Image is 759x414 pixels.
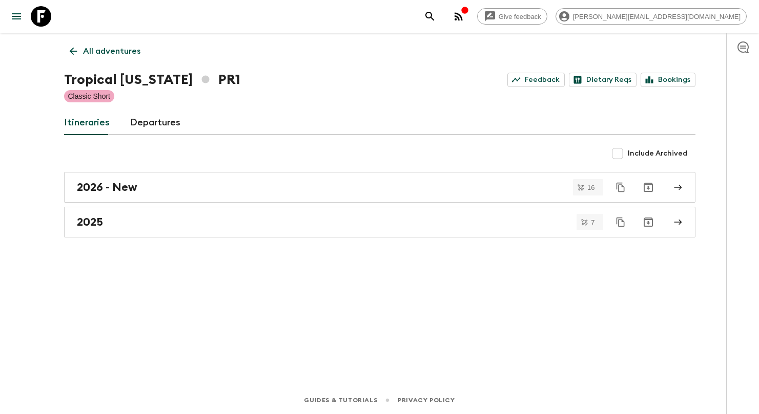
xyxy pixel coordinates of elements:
[641,73,695,87] a: Bookings
[68,91,110,101] p: Classic Short
[493,13,547,20] span: Give feedback
[628,148,687,159] span: Include Archived
[585,219,601,226] span: 7
[638,212,659,232] button: Archive
[556,8,747,25] div: [PERSON_NAME][EMAIL_ADDRESS][DOMAIN_NAME]
[64,70,240,90] h1: Tropical [US_STATE] PR1
[64,172,695,203] a: 2026 - New
[507,73,565,87] a: Feedback
[569,73,637,87] a: Dietary Reqs
[611,178,630,197] button: Duplicate
[581,184,601,191] span: 16
[64,207,695,237] a: 2025
[420,6,440,27] button: search adventures
[83,45,140,57] p: All adventures
[6,6,27,27] button: menu
[64,41,146,61] a: All adventures
[77,215,103,229] h2: 2025
[611,213,630,231] button: Duplicate
[477,8,547,25] a: Give feedback
[130,111,180,135] a: Departures
[77,181,137,194] h2: 2026 - New
[304,395,377,406] a: Guides & Tutorials
[398,395,455,406] a: Privacy Policy
[64,111,110,135] a: Itineraries
[567,13,746,20] span: [PERSON_NAME][EMAIL_ADDRESS][DOMAIN_NAME]
[638,177,659,198] button: Archive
